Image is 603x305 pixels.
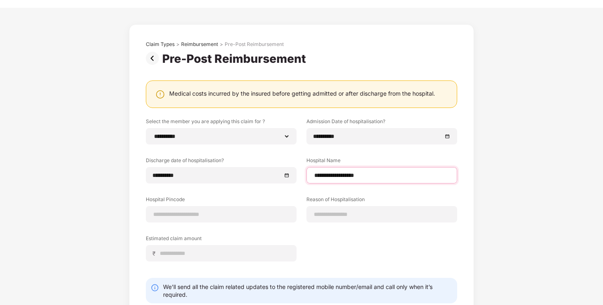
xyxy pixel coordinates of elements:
[181,41,218,48] div: Reimbursement
[146,196,297,206] label: Hospital Pincode
[155,89,165,99] img: svg+xml;base64,PHN2ZyBpZD0iV2FybmluZ18tXzI0eDI0IiBkYXRhLW5hbWU9Ildhcm5pbmcgLSAyNHgyNCIgeG1sbnM9Im...
[146,157,297,167] label: Discharge date of hospitalisation?
[176,41,180,48] div: >
[146,118,297,128] label: Select the member you are applying this claim for ?
[306,118,457,128] label: Admission Date of hospitalisation?
[169,89,435,97] div: Medical costs incurred by the insured before getting admitted or after discharge from the hospital.
[146,235,297,245] label: Estimated claim amount
[163,283,452,298] div: We’ll send all the claim related updates to the registered mobile number/email and call only when...
[306,196,457,206] label: Reason of Hospitalisation
[146,52,162,65] img: svg+xml;base64,PHN2ZyBpZD0iUHJldi0zMngzMiIgeG1sbnM9Imh0dHA6Ly93d3cudzMub3JnLzIwMDAvc3ZnIiB3aWR0aD...
[220,41,223,48] div: >
[225,41,284,48] div: Pre-Post Reimbursement
[151,284,159,292] img: svg+xml;base64,PHN2ZyBpZD0iSW5mby0yMHgyMCIgeG1sbnM9Imh0dHA6Ly93d3cudzMub3JnLzIwMDAvc3ZnIiB3aWR0aD...
[162,52,309,66] div: Pre-Post Reimbursement
[306,157,457,167] label: Hospital Name
[146,41,175,48] div: Claim Types
[152,250,159,257] span: ₹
